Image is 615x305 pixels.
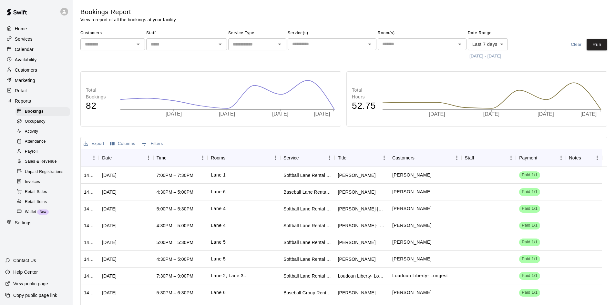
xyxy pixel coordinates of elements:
[80,16,176,23] p: View a report of all the bookings at your facility
[84,153,93,162] button: Sort
[25,128,38,135] span: Activity
[15,25,27,32] p: Home
[378,28,466,38] span: Room(s)
[392,222,432,229] p: Edward Jusino
[5,65,67,75] a: Customers
[25,199,47,205] span: Retail Items
[80,8,176,16] h5: Bookings Report
[283,273,332,279] div: Softball Lane Rental - 60 Minutes
[392,205,432,212] p: Edward Jusino
[519,273,540,279] span: Paid 1/1
[15,157,73,167] a: Sales & Revenue
[15,36,33,42] p: Services
[15,208,70,217] div: WalletNew
[538,112,554,117] tspan: [DATE]
[84,290,96,296] div: 1432494
[102,256,117,262] div: Wed, Sep 17, 2025
[338,206,386,212] div: Aurora Jusino-Rob
[468,51,503,61] button: [DATE] - [DATE]
[80,28,145,38] span: Customers
[134,40,143,49] button: Open
[462,149,516,167] div: Staff
[15,147,70,156] div: Payroll
[112,153,121,162] button: Sort
[283,290,332,296] div: Baseball Group Rental (60 Min)
[211,289,226,296] p: Lane 6
[228,28,286,38] span: Service Type
[84,239,96,246] div: 1433546
[15,107,73,117] a: Bookings
[519,189,540,195] span: Paid 1/1
[211,239,226,246] p: Lane 5
[338,290,375,296] div: Christopher Tremper
[5,55,67,65] div: Availability
[5,218,67,228] a: Settings
[13,257,36,264] p: Contact Us
[415,153,424,162] button: Sort
[157,149,167,167] div: Time
[211,149,225,167] div: Rooms
[275,40,284,49] button: Open
[166,111,182,117] tspan: [DATE]
[334,149,389,167] div: Title
[569,149,581,167] div: Notes
[338,172,375,178] div: Charlotte Cornely
[346,153,355,162] button: Sort
[15,178,70,187] div: Invoices
[537,153,546,162] button: Sort
[15,157,70,166] div: Sales & Revenue
[82,139,106,149] button: Export
[102,149,112,167] div: Date
[198,153,208,163] button: Menu
[15,197,73,207] a: Retail Items
[15,177,73,187] a: Invoices
[25,189,47,195] span: Retail Sales
[280,149,335,167] div: Service
[392,188,432,195] p: William McCloskey
[5,24,67,34] div: Home
[556,153,566,163] button: Menu
[102,222,117,229] div: Wed, Sep 17, 2025
[219,111,235,117] tspan: [DATE]
[455,40,464,49] button: Open
[392,272,448,279] p: Loudoun Liberty- Longest
[15,137,73,147] a: Attendance
[102,239,117,246] div: Wed, Sep 17, 2025
[468,28,524,38] span: Date Range
[325,153,334,163] button: Menu
[15,188,70,197] div: Retail Sales
[465,149,474,167] div: Staff
[5,45,67,54] a: Calendar
[84,256,96,262] div: 1433545
[283,172,332,178] div: Softball Lane Rental - 30 Minutes
[15,127,73,137] a: Activity
[272,111,289,117] tspan: [DATE]
[102,172,117,178] div: Wed, Sep 17, 2025
[13,269,38,275] p: Help Center
[139,138,165,149] button: Show filters
[283,256,332,262] div: Softball Lane Rental - 30 Minutes
[157,189,193,195] div: 4:30PM – 5:00PM
[5,86,67,96] div: Retail
[25,158,57,165] span: Sales & Revenue
[389,149,462,167] div: Customers
[5,34,67,44] div: Services
[580,112,597,117] tspan: [DATE]
[519,149,537,167] div: Payment
[283,149,299,167] div: Service
[271,153,280,163] button: Menu
[25,118,46,125] span: Occupancy
[519,206,540,212] span: Paid 1/1
[352,87,376,100] p: Total Hours
[15,219,32,226] p: Settings
[519,172,540,178] span: Paid 1/1
[392,289,432,296] p: Christopher Tremper
[452,153,462,163] button: Menu
[483,112,499,117] tspan: [DATE]
[102,206,117,212] div: Wed, Sep 17, 2025
[84,222,96,229] div: 1434108
[157,290,193,296] div: 5:30PM – 6:30PM
[25,138,46,145] span: Attendance
[15,137,70,146] div: Attendance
